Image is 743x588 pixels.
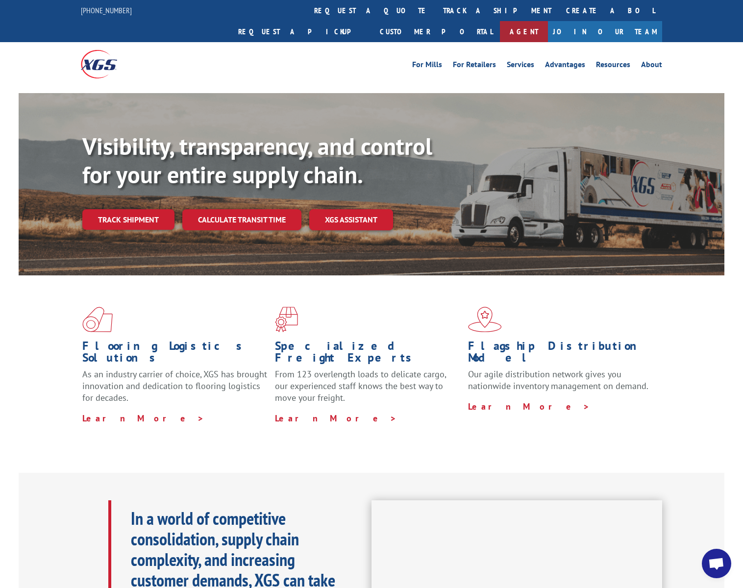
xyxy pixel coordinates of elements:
[275,368,460,412] p: From 123 overlength loads to delicate cargo, our experienced staff knows the best way to move you...
[468,307,502,332] img: xgs-icon-flagship-distribution-model-red
[372,21,500,42] a: Customer Portal
[641,61,662,72] a: About
[500,21,548,42] a: Agent
[453,61,496,72] a: For Retailers
[82,413,204,424] a: Learn More >
[82,209,174,230] a: Track shipment
[82,131,432,190] b: Visibility, transparency, and control for your entire supply chain.
[275,413,397,424] a: Learn More >
[82,340,268,368] h1: Flooring Logistics Solutions
[548,21,662,42] a: Join Our Team
[468,340,653,368] h1: Flagship Distribution Model
[545,61,585,72] a: Advantages
[182,209,301,230] a: Calculate transit time
[82,368,267,403] span: As an industry carrier of choice, XGS has brought innovation and dedication to flooring logistics...
[309,209,393,230] a: XGS ASSISTANT
[82,307,113,332] img: xgs-icon-total-supply-chain-intelligence-red
[231,21,372,42] a: Request a pickup
[275,307,298,332] img: xgs-icon-focused-on-flooring-red
[507,61,534,72] a: Services
[81,5,132,15] a: [PHONE_NUMBER]
[468,368,648,392] span: Our agile distribution network gives you nationwide inventory management on demand.
[468,401,590,412] a: Learn More >
[596,61,630,72] a: Resources
[275,340,460,368] h1: Specialized Freight Experts
[412,61,442,72] a: For Mills
[702,549,731,578] a: Open chat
